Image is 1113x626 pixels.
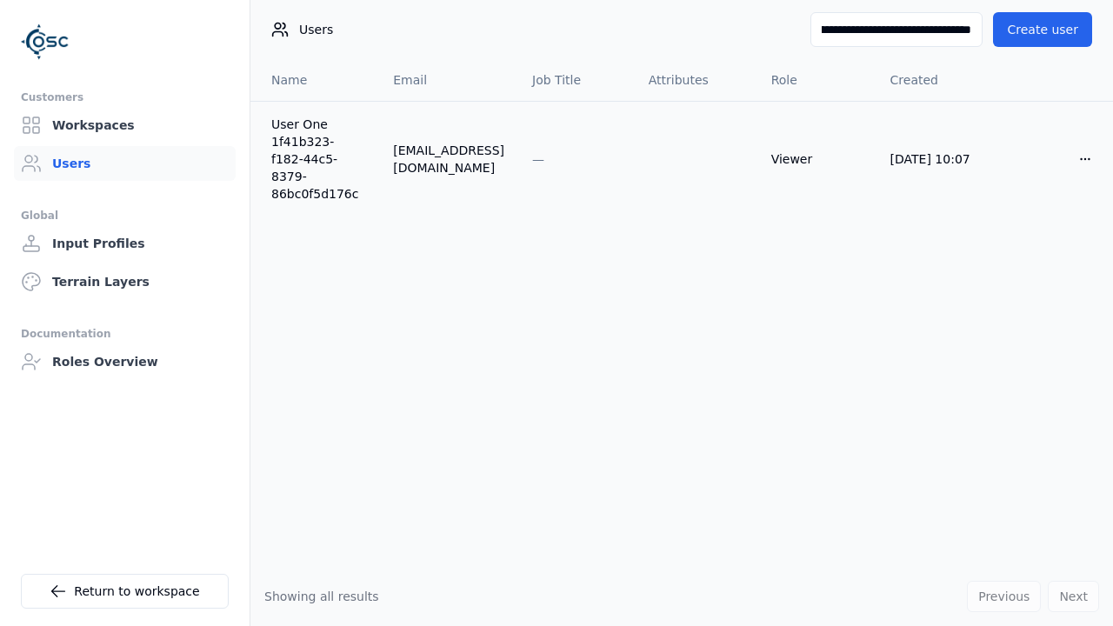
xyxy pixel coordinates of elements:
span: — [532,152,544,166]
th: Name [250,59,379,101]
th: Created [876,59,996,101]
div: [EMAIL_ADDRESS][DOMAIN_NAME] [393,142,504,176]
a: Terrain Layers [14,264,236,299]
div: [DATE] 10:07 [890,150,983,168]
div: Customers [21,87,229,108]
a: Input Profiles [14,226,236,261]
a: Return to workspace [21,574,229,609]
span: Users [299,21,333,38]
a: Workspaces [14,108,236,143]
button: Create user [993,12,1092,47]
th: Email [379,59,518,101]
div: Documentation [21,323,229,344]
th: Job Title [518,59,635,101]
span: Showing all results [264,589,379,603]
th: Attributes [635,59,757,101]
th: Role [757,59,876,101]
a: Roles Overview [14,344,236,379]
a: User One 1f41b323-f182-44c5-8379-86bc0f5d176c [271,116,365,203]
div: Viewer [771,150,863,168]
img: Logo [21,17,70,66]
div: Global [21,205,229,226]
a: Users [14,146,236,181]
